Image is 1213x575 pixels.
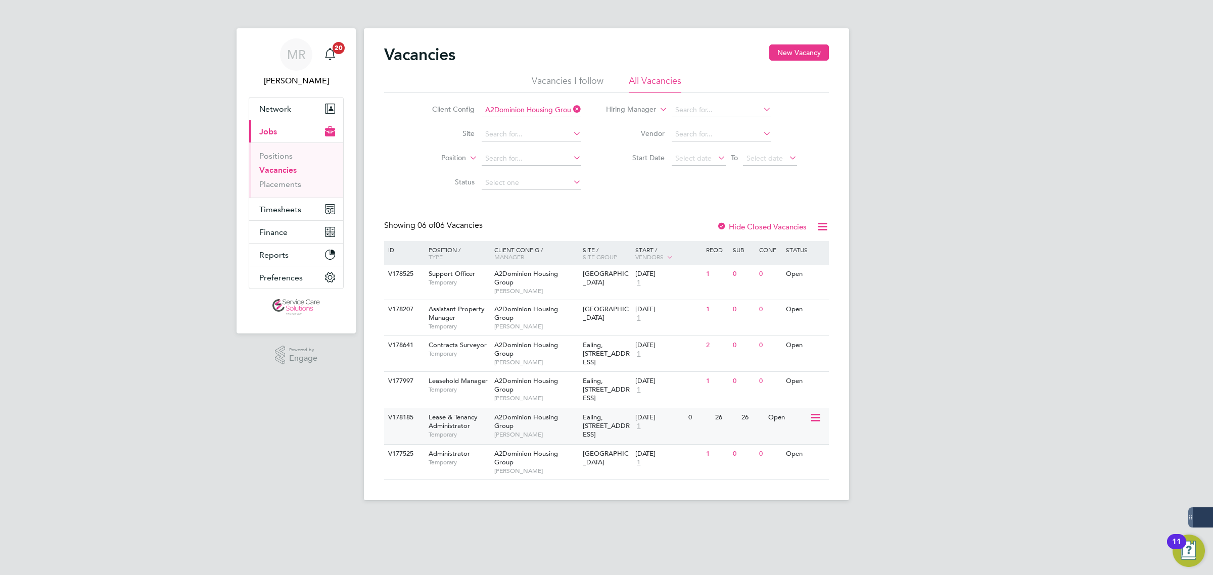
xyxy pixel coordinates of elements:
div: Showing [384,220,485,231]
div: Conf [757,241,783,258]
div: 0 [757,372,783,391]
span: MR [287,48,306,61]
span: Temporary [429,278,489,286]
span: Administrator [429,449,470,458]
span: Finance [259,227,288,237]
a: Vacancies [259,165,297,175]
span: [PERSON_NAME] [494,358,578,366]
div: [DATE] [635,377,701,386]
button: Timesheets [249,198,343,220]
div: [DATE] [635,341,701,350]
div: [DATE] [635,305,701,314]
label: Position [408,153,466,163]
a: Positions [259,151,293,161]
div: Start / [633,241,704,266]
span: [PERSON_NAME] [494,322,578,330]
span: Temporary [429,458,489,466]
input: Search for... [672,127,771,141]
span: Ealing, [STREET_ADDRESS] [583,376,630,402]
div: V177997 [386,372,421,391]
label: Client Config [416,105,475,114]
label: Hiring Manager [598,105,656,115]
span: Engage [289,354,317,363]
div: Position / [421,241,492,265]
li: All Vacancies [629,75,681,93]
div: 0 [757,445,783,463]
div: Client Config / [492,241,580,265]
span: Temporary [429,350,489,358]
span: Type [429,253,443,261]
button: New Vacancy [769,44,829,61]
div: V177525 [386,445,421,463]
span: 06 Vacancies [417,220,483,230]
span: Network [259,104,291,114]
span: [GEOGRAPHIC_DATA] [583,269,629,286]
button: Finance [249,221,343,243]
div: Sub [730,241,757,258]
span: A2Dominion Housing Group [494,376,558,394]
div: 2 [704,336,730,355]
span: A2Dominion Housing Group [494,413,558,430]
span: [PERSON_NAME] [494,467,578,475]
a: Go to home page [249,299,344,315]
span: Assistant Property Manager [429,305,485,322]
span: 1 [635,422,642,430]
div: 1 [704,372,730,391]
input: Search for... [482,127,581,141]
span: Select date [747,154,783,163]
div: 26 [739,408,765,427]
div: Open [783,445,827,463]
span: Ealing, [STREET_ADDRESS] [583,341,630,366]
label: Start Date [606,153,665,162]
div: Open [783,372,827,391]
div: 0 [730,300,757,319]
span: 1 [635,278,642,287]
div: Open [783,265,827,283]
div: Status [783,241,827,258]
span: [PERSON_NAME] [494,287,578,295]
div: 0 [730,372,757,391]
span: [PERSON_NAME] [494,430,578,439]
div: 1 [704,300,730,319]
span: To [728,151,741,164]
div: 0 [730,445,757,463]
span: Powered by [289,346,317,354]
span: Temporary [429,386,489,394]
span: Select date [675,154,712,163]
input: Search for... [672,103,771,117]
span: Temporary [429,430,489,439]
a: 20 [320,38,340,71]
div: 0 [686,408,712,427]
span: Reports [259,250,289,260]
span: A2Dominion Housing Group [494,341,558,358]
input: Select one [482,176,581,190]
div: 0 [730,265,757,283]
img: servicecare-logo-retina.png [272,299,320,315]
div: [DATE] [635,270,701,278]
span: A2Dominion Housing Group [494,269,558,286]
div: [DATE] [635,413,683,422]
span: 1 [635,386,642,394]
span: Preferences [259,273,303,282]
span: Support Officer [429,269,475,278]
span: [GEOGRAPHIC_DATA] [583,449,629,466]
div: 0 [730,336,757,355]
div: Site / [580,241,633,265]
span: A2Dominion Housing Group [494,449,558,466]
button: Reports [249,244,343,266]
div: 0 [757,336,783,355]
label: Hide Closed Vacancies [717,222,807,231]
button: Preferences [249,266,343,289]
a: Powered byEngage [275,346,318,365]
span: [PERSON_NAME] [494,394,578,402]
div: Open [766,408,810,427]
div: 11 [1172,542,1181,555]
label: Status [416,177,475,186]
span: [GEOGRAPHIC_DATA] [583,305,629,322]
span: Contracts Surveyor [429,341,487,349]
div: 0 [757,265,783,283]
span: Timesheets [259,205,301,214]
nav: Main navigation [237,28,356,333]
span: Matt Robson [249,75,344,87]
div: Open [783,300,827,319]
